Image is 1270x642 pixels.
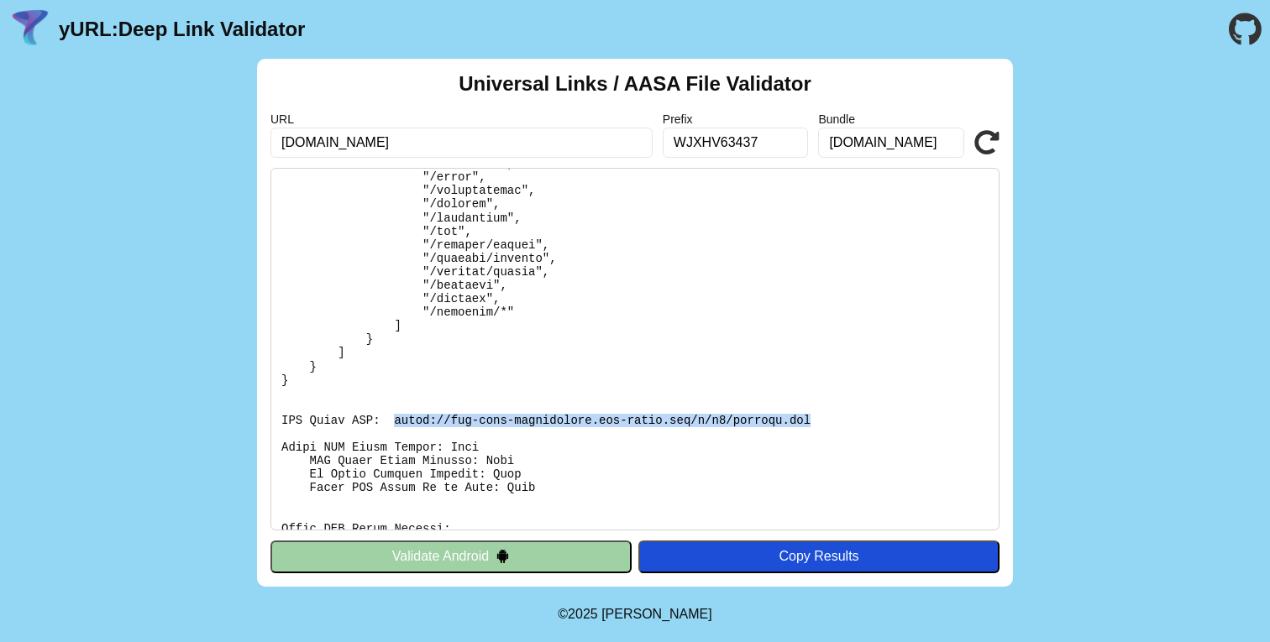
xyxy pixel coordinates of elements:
[818,128,964,158] input: Optional
[647,549,991,564] div: Copy Results
[663,128,809,158] input: Optional
[59,18,305,41] a: yURL:Deep Link Validator
[270,112,653,126] label: URL
[270,128,653,158] input: Required
[496,549,510,563] img: droidIcon.svg
[270,540,632,572] button: Validate Android
[601,607,712,621] a: Michael Ibragimchayev's Personal Site
[568,607,598,621] span: 2025
[8,8,52,51] img: yURL Logo
[459,72,811,96] h2: Universal Links / AASA File Validator
[638,540,1000,572] button: Copy Results
[558,587,711,642] footer: ©
[270,168,1000,530] pre: Lorem ipsu do: sitam://consect.adi/elits-doe-temp-incididuntu La Etdolore: Magn Aliquae-admi: [ve...
[663,112,809,126] label: Prefix
[818,112,964,126] label: Bundle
